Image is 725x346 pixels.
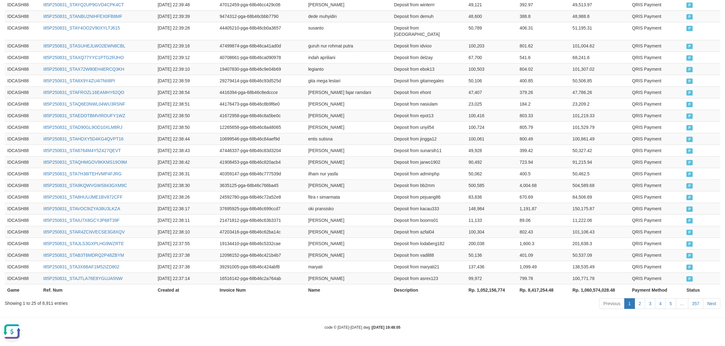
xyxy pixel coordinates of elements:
[466,272,517,284] td: 99,972
[217,10,306,22] td: 9474312-pga-68b46cbbb7790
[155,52,217,63] td: [DATE] 22:39:12
[391,191,466,203] td: Deposit from pejuang86
[43,43,126,48] a: I85P250831_STASUHEJLWO2EWN8CBL
[155,22,217,40] td: [DATE] 22:39:28
[570,203,630,214] td: 150,175.87
[684,284,720,296] th: Status
[466,214,517,226] td: 11,133
[391,22,466,40] td: Deposit from [GEOGRAPHIC_DATA]
[466,52,517,63] td: 67,700
[630,156,684,168] td: QRIS Payment
[686,3,693,8] span: PAID
[5,156,41,168] td: IDCASH88
[570,284,630,296] th: Rp. 1,060,574,028.48
[325,325,400,330] small: code © [DATE]-[DATE] dwg |
[306,22,391,40] td: susanto
[155,145,217,156] td: [DATE] 22:38:43
[5,145,41,156] td: IDCASH88
[570,98,630,110] td: 23,209.2
[630,238,684,249] td: QRIS Payment
[5,298,298,306] div: Showing 1 to 25 of 8,911 entries
[155,98,217,110] td: [DATE] 22:38:51
[155,249,217,261] td: [DATE] 22:37:38
[155,75,217,86] td: [DATE] 22:38:59
[517,214,570,226] td: 89.06
[517,272,570,284] td: 799.78
[43,160,127,165] a: I85P250831_STAQHMGOV9KKMS19O9M
[5,272,41,284] td: IDCASH88
[466,98,517,110] td: 23,025
[466,145,517,156] td: 49,928
[5,261,41,272] td: IDCASH88
[517,284,570,296] th: Rp. 8,417,254.48
[5,86,41,98] td: IDCASH88
[686,102,693,107] span: PAID
[570,52,630,63] td: 68,241.6
[466,191,517,203] td: 83,836
[686,253,693,258] span: PAID
[688,298,703,309] a: 357
[630,40,684,52] td: QRIS Payment
[217,249,306,261] td: 12098152-pga-68b46c421b4b7
[391,110,466,121] td: Deposit from epot13
[391,284,466,296] th: Description
[645,298,655,309] a: 3
[5,191,41,203] td: IDCASH88
[217,226,306,238] td: 47203416-pga-68b46c62ba14c
[306,272,391,284] td: [PERSON_NAME]
[41,284,155,296] th: Ref. Num
[517,121,570,133] td: 805.79
[466,40,517,52] td: 100,203
[155,191,217,203] td: [DATE] 22:38:26
[686,160,693,165] span: PAID
[630,22,684,40] td: QRIS Payment
[306,249,391,261] td: [PERSON_NAME]
[517,191,570,203] td: 670.69
[43,136,124,141] a: I85P250831_STAHDXY5D4KG4QVPT16
[217,121,306,133] td: 12265658-pga-68b46c8a48065
[570,110,630,121] td: 101,219.33
[570,214,630,226] td: 11,222.06
[570,22,630,40] td: 51,195.31
[217,156,306,168] td: 41908453-pga-68b46c820acb4
[630,52,684,63] td: QRIS Payment
[570,249,630,261] td: 50,537.09
[391,145,466,156] td: Deposit from sunarsih11
[217,238,306,249] td: 19134410-pga-68b46c5332cae
[391,238,466,249] td: Deposit from lodaberg182
[5,168,41,179] td: IDCASH88
[391,156,466,168] td: Deposit from jarwo1902
[517,52,570,63] td: 541.6
[5,40,41,52] td: IDCASH88
[155,284,217,296] th: Created at
[43,14,122,19] a: I85P250831_STANBU2NIHFEX0FB8MF
[686,44,693,49] span: PAID
[391,98,466,110] td: Deposit from nasiulam
[665,298,676,309] a: 5
[570,40,630,52] td: 101,004.62
[686,55,693,61] span: PAID
[5,98,41,110] td: IDCASH88
[217,52,306,63] td: 40708661-pga-68b46ca090978
[630,145,684,156] td: QRIS Payment
[43,55,124,60] a: I85P250831_STAXQ77YYC1PTG2RJHO
[217,75,306,86] td: 29279414-pga-68b46c93d525d
[466,156,517,168] td: 90,492
[630,284,684,296] th: Payment Method
[5,203,41,214] td: IDCASH88
[3,3,21,21] button: Open LiveChat chat widget
[155,214,217,226] td: [DATE] 22:38:11
[5,226,41,238] td: IDCASH88
[466,261,517,272] td: 137,436
[43,195,123,200] a: I85P250831_STA8HUUJME1BV872CFF
[599,298,624,309] a: Previous
[5,22,41,40] td: IDCASH88
[306,52,391,63] td: indah apriliani
[155,179,217,191] td: [DATE] 22:38:30
[217,110,306,121] td: 41672958-pga-68b46c8a5be0c
[155,121,217,133] td: [DATE] 22:38:50
[686,172,693,177] span: PAID
[630,261,684,272] td: QRIS Payment
[466,203,517,214] td: 148,984
[570,156,630,168] td: 91,215.94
